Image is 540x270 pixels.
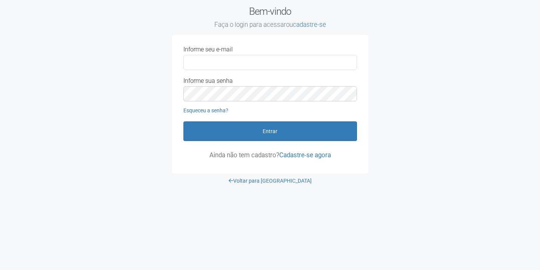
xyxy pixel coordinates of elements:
[286,21,326,28] span: ou
[183,78,233,84] label: Informe sua senha
[183,107,228,113] a: Esqueceu a senha?
[183,46,233,53] label: Informe seu e-mail
[172,21,368,29] small: Faça o login para acessar
[172,6,368,29] h2: Bem-vindo
[229,178,312,184] a: Voltar para [GEOGRAPHIC_DATA]
[279,151,331,159] a: Cadastre-se agora
[183,121,357,141] button: Entrar
[183,152,357,158] p: Ainda não tem cadastro?
[293,21,326,28] a: cadastre-se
